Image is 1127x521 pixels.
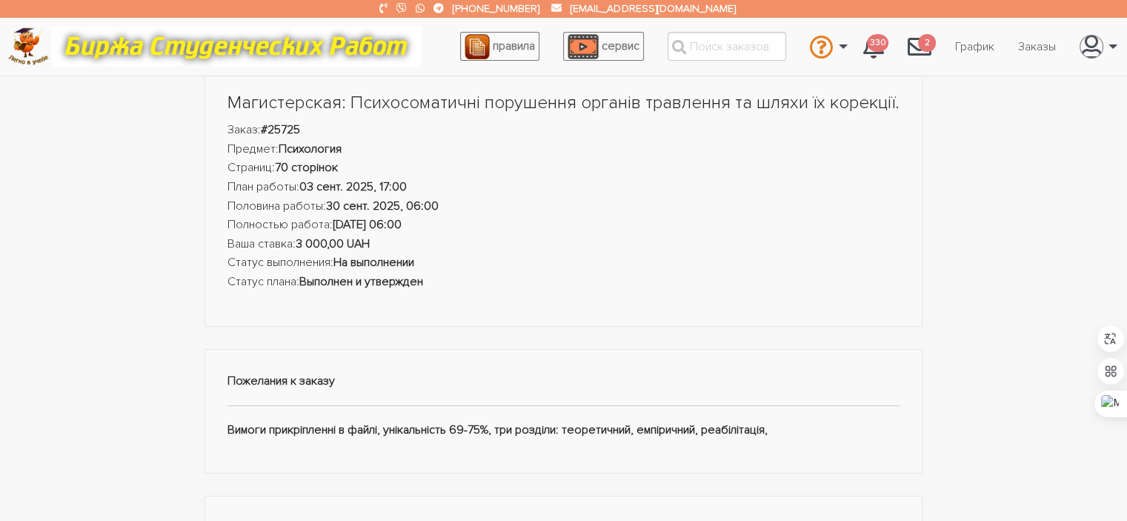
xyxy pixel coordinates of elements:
a: правила [460,32,539,61]
a: График [943,33,1006,61]
strong: 70 сторінок [275,160,338,175]
a: 330 [851,27,896,67]
strong: 3 000,00 UAH [296,236,370,251]
a: Заказы [1006,33,1068,61]
strong: #25725 [261,122,300,137]
a: сервис [563,32,644,61]
li: План работы: [227,178,900,197]
img: play_icon-49f7f135c9dc9a03216cfdbccbe1e3994649169d890fb554cedf0eac35a01ba8.png [568,34,599,59]
strong: Выполнен и утвержден [299,274,423,289]
a: [EMAIL_ADDRESS][DOMAIN_NAME] [571,2,735,15]
strong: [DATE] 06:00 [333,217,402,232]
li: Ваша ставка: [227,235,900,254]
input: Поиск заказов [668,32,786,61]
div: Вимоги прикріпленні в файлі, унікальність 69-75%, три розділи: теоретичний, емпіричний, реабіліта... [205,349,923,474]
img: agreement_icon-feca34a61ba7f3d1581b08bc946b2ec1ccb426f67415f344566775c155b7f62c.png [465,34,490,59]
strong: Пожелания к заказу [227,374,335,388]
li: Предмет: [227,140,900,159]
img: logo-c4363faeb99b52c628a42810ed6dfb4293a56d4e4775eb116515dfe7f33672af.png [8,27,49,65]
a: [PHONE_NUMBER] [453,2,539,15]
span: правила [493,39,535,53]
span: 330 [867,34,888,53]
li: Полностью работа: [227,216,900,235]
img: motto-12e01f5a76059d5f6a28199ef077b1f78e012cfde436ab5cf1d4517935686d32.gif [51,26,422,67]
li: Статус плана: [227,273,900,292]
li: Страниц: [227,159,900,178]
span: сервис [602,39,639,53]
a: 2 [896,27,943,67]
strong: 30 сент. 2025, 06:00 [326,199,439,213]
li: Половина работы: [227,197,900,216]
span: 2 [918,34,936,53]
strong: Психология [279,142,342,156]
li: Статус выполнения: [227,253,900,273]
h1: Магистерская: Психосоматичні порушення органів травлення та шляхи їх корекції. [227,90,900,116]
strong: 03 сент. 2025, 17:00 [299,179,407,194]
strong: На выполнении [333,255,414,270]
li: Заказ: [227,121,900,140]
